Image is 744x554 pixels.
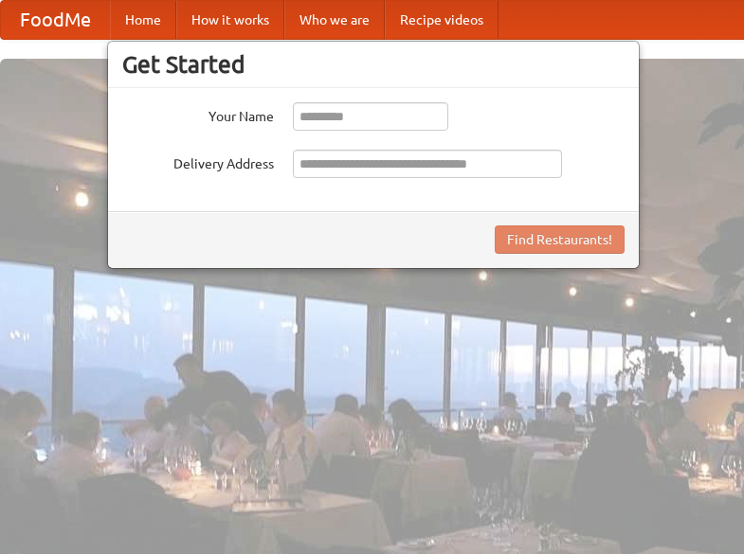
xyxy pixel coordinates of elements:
[385,1,499,39] a: Recipe videos
[110,1,176,39] a: Home
[1,1,110,39] a: FoodMe
[284,1,385,39] a: Who we are
[122,150,274,173] label: Delivery Address
[122,102,274,126] label: Your Name
[176,1,284,39] a: How it works
[495,225,625,254] button: Find Restaurants!
[122,50,625,79] h3: Get Started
